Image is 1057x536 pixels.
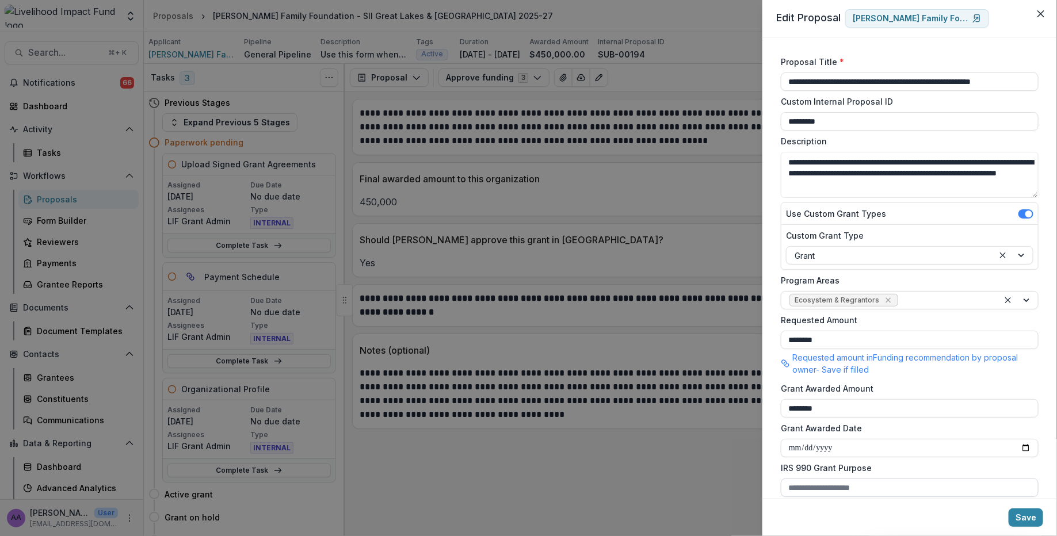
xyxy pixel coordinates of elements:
[781,95,1032,108] label: Custom Internal Proposal ID
[781,462,1032,474] label: IRS 990 Grant Purpose
[781,135,1032,147] label: Description
[786,229,1027,242] label: Custom Grant Type
[1032,5,1050,23] button: Close
[792,351,1039,376] p: Requested amount in Funding recommendation by proposal owner - Save if filled
[996,248,1010,262] div: Clear selected options
[776,12,841,24] span: Edit Proposal
[853,14,968,24] p: [PERSON_NAME] Family Foundation
[1009,508,1043,527] button: Save
[845,9,989,28] a: [PERSON_NAME] Family Foundation
[781,56,1032,68] label: Proposal Title
[795,296,879,304] span: Ecosystem & Regrantors
[781,382,1032,395] label: Grant Awarded Amount
[781,422,1032,434] label: Grant Awarded Date
[1001,293,1015,307] div: Clear selected options
[786,208,886,220] label: Use Custom Grant Types
[781,314,1032,326] label: Requested Amount
[883,294,894,306] div: Remove Ecosystem & Regrantors
[781,274,1032,286] label: Program Areas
